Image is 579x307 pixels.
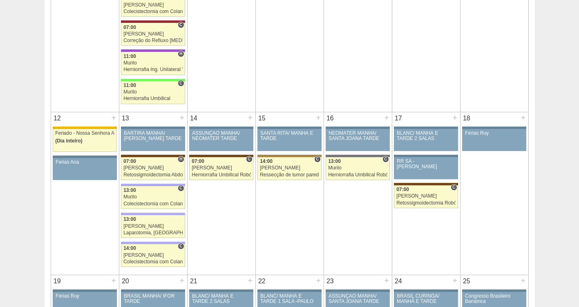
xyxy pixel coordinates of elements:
[328,165,387,171] div: Murilo
[53,129,116,152] a: Feriado - Nossa Senhora Aparecida (Dia inteiro)
[123,53,136,59] span: 11:00
[123,89,183,95] div: Murilo
[53,156,116,158] div: Key: Aviso
[123,9,183,14] div: Colecistectomia com Colangiografia VL
[315,275,322,286] div: +
[260,172,319,178] div: Ressecção de tumor parede abdominal pélvica
[326,155,389,157] div: Key: Santa Catarina
[247,112,254,123] div: +
[119,112,132,125] div: 13
[382,156,389,162] span: Consultório
[123,60,183,66] div: Murilo
[394,129,458,151] a: BLANC/ MANHÃ E TARDE 2 SALAS
[324,275,337,287] div: 23
[121,23,185,46] a: C 07:00 [PERSON_NAME] Correção do Refluxo [MEDICAL_DATA] esofágico Robótico
[51,275,64,287] div: 19
[520,112,527,123] div: +
[53,289,116,292] div: Key: Aviso
[123,172,183,178] div: Retossigmoidectomia Abdominal VL
[124,131,182,141] div: BARTIRA MANHÃ/ [PERSON_NAME] TARDE
[178,156,184,162] span: Hospital
[53,127,116,129] div: Key: Feriado
[256,275,268,287] div: 22
[260,165,319,171] div: [PERSON_NAME]
[397,131,455,141] div: BLANC/ MANHÃ E TARDE 2 SALAS
[329,294,387,304] div: ASSUNÇÃO MANHÃ/ SANTA JOANA TARDE
[178,80,184,87] span: Consultório
[123,245,136,251] span: 14:00
[123,96,183,101] div: Herniorrafia Umbilical
[110,112,117,123] div: +
[178,185,184,191] span: Consultório
[51,112,64,125] div: 12
[56,294,114,299] div: Férias Ruy
[53,158,116,180] a: Ferias Ana
[121,52,185,75] a: H 11:00 Murilo Herniorrafia Ing. Unilateral VL
[121,79,185,81] div: Key: Brasil
[451,184,457,191] span: Consultório
[179,275,186,286] div: +
[383,275,390,286] div: +
[56,160,114,165] div: Ferias Ana
[394,155,458,157] div: Key: Aviso
[123,194,183,200] div: Murilo
[257,157,321,180] a: C 14:00 [PERSON_NAME] Ressecção de tumor parede abdominal pélvica
[123,253,183,258] div: [PERSON_NAME]
[189,127,253,129] div: Key: Aviso
[121,244,185,267] a: C 14:00 [PERSON_NAME] Colecistectomia com Colangiografia VL
[123,82,136,88] span: 11:00
[55,131,114,136] div: Feriado - Nossa Senhora Aparecida
[260,131,319,141] div: SANTA RITA/ MANHÃ E TARDE
[328,158,341,164] span: 13:00
[121,213,185,215] div: Key: Christóvão da Gama
[178,22,184,28] span: Consultório
[121,186,185,209] a: C 13:00 Murilo Colecistectomia com Colangiografia VL
[247,275,254,286] div: +
[396,187,409,192] span: 07:00
[121,215,185,238] a: 13:00 [PERSON_NAME] Laparotomia, [GEOGRAPHIC_DATA], Drenagem, Bridas VL
[178,51,184,57] span: Hospital
[123,259,183,265] div: Colecistectomia com Colangiografia VL
[123,224,183,229] div: [PERSON_NAME]
[326,289,389,292] div: Key: Aviso
[326,129,389,151] a: NEOMATER MANHÃ/ SANTA JOANA TARDE
[394,183,458,185] div: Key: Santa Joana
[121,81,185,104] a: C 11:00 Murilo Herniorrafia Umbilical
[257,127,321,129] div: Key: Aviso
[462,129,526,151] a: Férias Ruy
[123,201,183,207] div: Colecistectomia com Colangiografia VL
[329,131,387,141] div: NEOMATER MANHÃ/ SANTA JOANA TARDE
[121,129,185,151] a: BARTIRA MANHÃ/ [PERSON_NAME] TARDE
[123,216,136,222] span: 13:00
[123,67,183,72] div: Herniorrafia Ing. Unilateral VL
[260,158,273,164] span: 14:00
[394,289,458,292] div: Key: Aviso
[257,155,321,157] div: Key: Oswaldo Cruz Paulista
[257,289,321,292] div: Key: Aviso
[189,129,253,151] a: ASSUNÇÃO MANHÃ/ NEOMATER TARDE
[394,157,458,179] a: RR SA - [PERSON_NAME]
[123,38,183,43] div: Correção do Refluxo [MEDICAL_DATA] esofágico Robótico
[192,172,251,178] div: Herniorrafia Umbilical Robótica
[121,242,185,244] div: Key: Christóvão da Gama
[123,158,136,164] span: 07:00
[461,112,473,125] div: 18
[394,127,458,129] div: Key: Aviso
[192,294,250,304] div: BLANC/ MANHÃ E TARDE 2 SALAS
[465,294,523,304] div: Congresso Brasileiro Bariatrica
[188,275,200,287] div: 21
[188,112,200,125] div: 14
[397,159,455,169] div: RR SA - [PERSON_NAME]
[392,275,405,287] div: 24
[520,275,527,286] div: +
[123,31,183,37] div: [PERSON_NAME]
[260,294,319,304] div: BLANC/ MANHÃ E TARDE 1 SALA -PAULO
[192,158,204,164] span: 07:00
[328,172,387,178] div: Herniorrafia Umbilical Robótica
[121,157,185,180] a: H 07:00 [PERSON_NAME] Retossigmoidectomia Abdominal VL
[392,112,405,125] div: 17
[123,230,183,236] div: Laparotomia, [GEOGRAPHIC_DATA], Drenagem, Bridas VL
[397,294,455,304] div: BRASIL CURINGA/ MANHÃ E TARDE
[383,112,390,123] div: +
[121,155,185,157] div: Key: Santa Joana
